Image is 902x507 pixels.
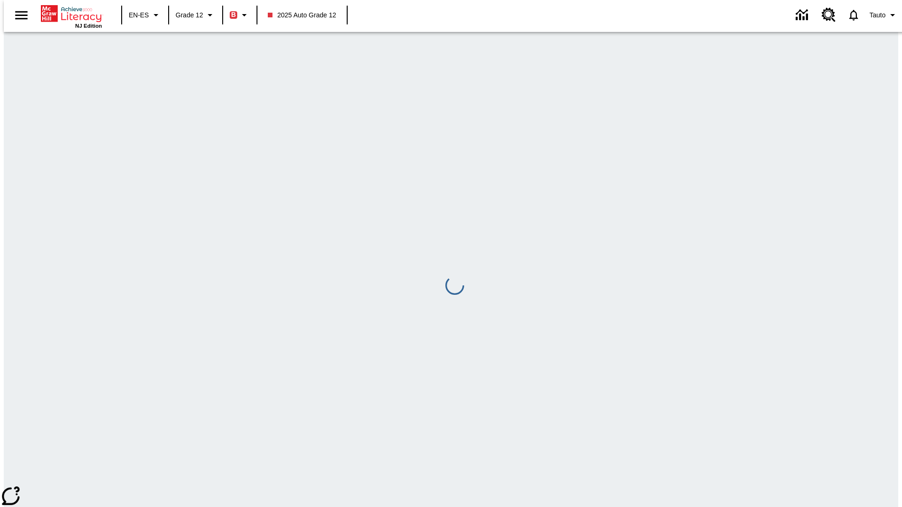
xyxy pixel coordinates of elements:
span: NJ Edition [75,23,102,29]
a: Centro de información [790,2,816,28]
span: 2025 Auto Grade 12 [268,10,336,20]
div: Portada [41,3,102,29]
span: EN-ES [129,10,149,20]
button: Perfil/Configuración [866,7,902,23]
a: Notificaciones [841,3,866,27]
button: Grado: Grade 12, Elige un grado [172,7,219,23]
button: Language: EN-ES, Selecciona un idioma [125,7,165,23]
span: Tauto [870,10,886,20]
span: B [231,9,236,21]
a: Centro de recursos, Se abrirá en una pestaña nueva. [816,2,841,28]
button: Boost El color de la clase es rojo. Cambiar el color de la clase. [226,7,254,23]
span: Grade 12 [176,10,203,20]
button: Abrir el menú lateral [8,1,35,29]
